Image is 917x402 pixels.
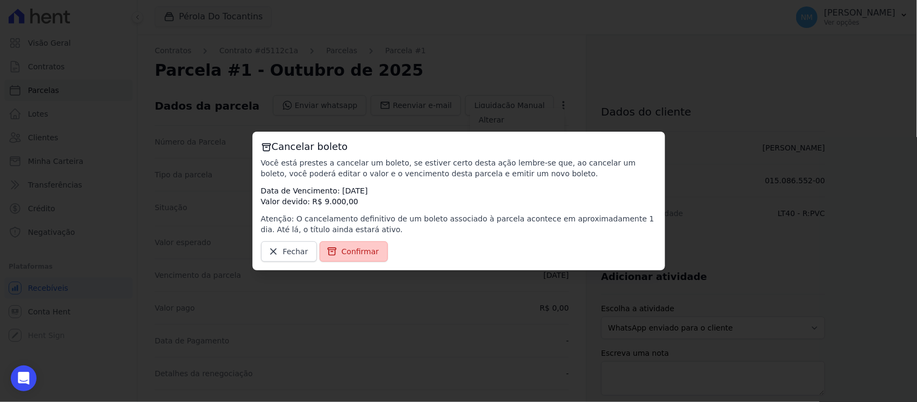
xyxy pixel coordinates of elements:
[261,157,656,179] p: Você está prestes a cancelar um boleto, se estiver certo desta ação lembre-se que, ao cancelar um...
[283,246,308,257] span: Fechar
[261,213,656,235] p: Atenção: O cancelamento definitivo de um boleto associado à parcela acontece em aproximadamente 1...
[261,241,317,262] a: Fechar
[261,185,656,207] p: Data de Vencimento: [DATE] Valor devido: R$ 9.000,00
[261,140,656,153] h3: Cancelar boleto
[320,241,388,262] a: Confirmar
[342,246,379,257] span: Confirmar
[11,365,37,391] div: Open Intercom Messenger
